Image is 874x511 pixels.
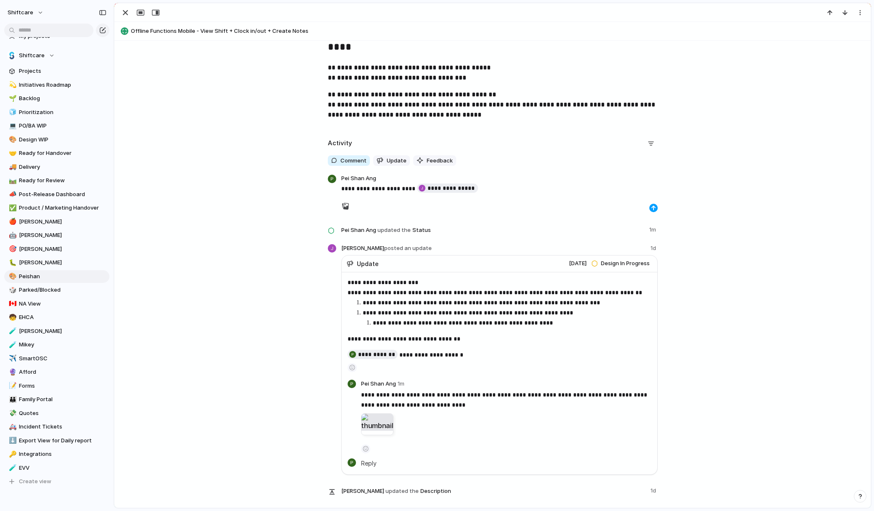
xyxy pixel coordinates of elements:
[19,464,106,472] span: EVV
[19,94,106,103] span: Backlog
[4,256,109,269] a: 🐛[PERSON_NAME]
[19,272,106,281] span: Peishan
[8,368,16,376] button: 🔮
[9,176,15,186] div: 🛤️
[8,149,16,157] button: 🤝
[9,395,15,405] div: 👪
[8,81,16,89] button: 💫
[19,300,106,308] span: NA View
[4,202,109,214] a: ✅Product / Marketing Handover
[9,408,15,418] div: 💸
[4,393,109,406] div: 👪Family Portal
[340,157,367,165] span: Comment
[8,245,16,253] button: 🎯
[387,157,406,165] span: Update
[19,354,106,363] span: SmartOSC
[9,463,15,473] div: 🧪
[19,81,106,89] span: Initiatives Roadmap
[9,107,15,117] div: 🧊
[4,366,109,378] a: 🔮Afford
[341,224,644,236] span: Status
[4,338,109,351] a: 🧪Mikey
[19,218,106,226] span: [PERSON_NAME]
[4,120,109,132] a: 💻PO/BA WIP
[9,367,15,377] div: 🔮
[9,422,15,432] div: 🚑
[8,409,16,418] button: 💸
[9,450,15,459] div: 🔑
[9,340,15,350] div: 🧪
[4,407,109,420] a: 💸Quotes
[4,229,109,242] a: 🤖[PERSON_NAME]
[328,155,370,166] button: Comment
[341,174,376,184] span: Pei Shan Ang
[4,49,109,62] button: Shiftcare
[373,155,410,166] button: Update
[4,421,109,433] a: 🚑Incident Tickets
[4,174,109,187] a: 🛤️Ready for Review
[9,231,15,240] div: 🤖
[9,80,15,90] div: 💫
[19,436,106,445] span: Export View for Daily report
[4,462,109,474] a: 🧪EVV
[19,409,106,418] span: Quotes
[8,122,16,130] button: 💻
[341,226,376,234] span: Pei Shan Ang
[9,436,15,445] div: ⬇️
[8,272,16,281] button: 🎨
[19,368,106,376] span: Afford
[4,298,109,310] a: 🇨🇦NA View
[9,217,15,226] div: 🍎
[4,325,109,338] div: 🧪[PERSON_NAME]
[19,149,106,157] span: Ready for Handover
[19,423,106,431] span: Incident Tickets
[8,218,16,226] button: 🍎
[9,299,15,309] div: 🇨🇦
[8,286,16,294] button: 🎲
[341,485,646,497] span: Description
[8,190,16,199] button: 📣
[4,352,109,365] a: ✈️SmartOSC
[649,224,658,234] span: 1m
[384,245,432,251] span: posted an update
[601,259,650,268] span: Design In Progress
[19,395,106,404] span: Family Portal
[9,244,15,254] div: 🎯
[4,448,109,460] div: 🔑Integrations
[4,243,109,255] a: 🎯[PERSON_NAME]
[4,216,109,228] a: 🍎[PERSON_NAME]
[569,259,587,268] span: [DATE]
[4,79,109,91] div: 💫Initiatives Roadmap
[19,204,106,212] span: Product / Marketing Handover
[19,122,106,130] span: PO/BA WIP
[19,382,106,390] span: Forms
[8,464,16,472] button: 🧪
[4,380,109,392] div: 📝Forms
[4,284,109,296] div: 🎲Parked/Blocked
[9,203,15,213] div: ✅
[4,434,109,447] a: ⬇️Export View for Daily report
[19,163,106,171] span: Delivery
[4,6,48,19] button: shiftcare
[4,475,109,488] button: Create view
[4,133,109,146] a: 🎨Design WIP
[9,354,15,363] div: ✈️
[19,245,106,253] span: [PERSON_NAME]
[341,244,432,253] span: [PERSON_NAME]
[8,176,16,185] button: 🛤️
[8,382,16,390] button: 📝
[9,135,15,144] div: 🎨
[4,106,109,119] a: 🧊Prioritization
[9,313,15,322] div: 🧒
